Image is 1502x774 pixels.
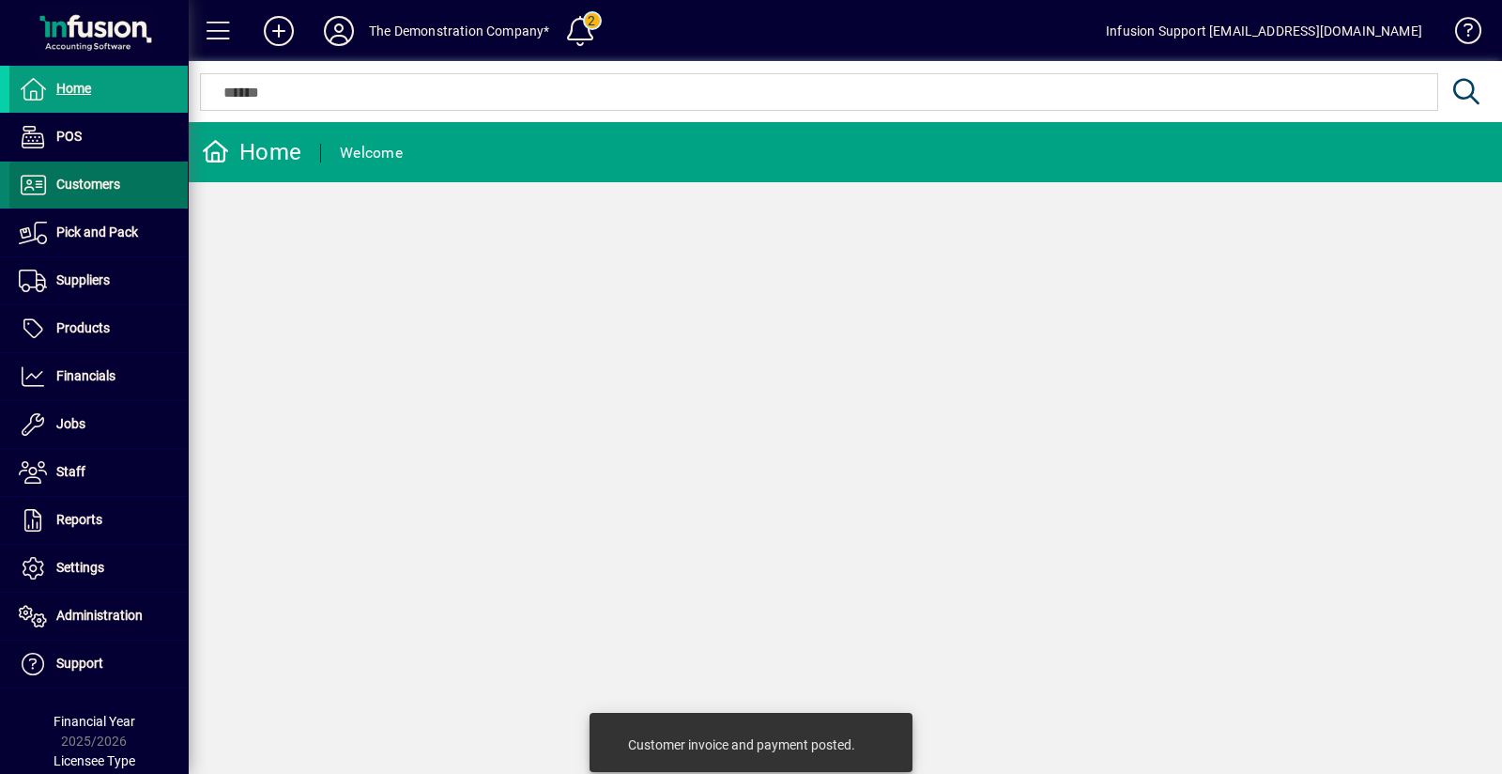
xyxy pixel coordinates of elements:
button: Add [249,14,309,48]
a: Jobs [9,401,188,448]
a: Settings [9,545,188,592]
div: Home [202,137,301,167]
a: POS [9,114,188,161]
span: Financials [56,368,115,383]
a: Administration [9,593,188,640]
a: Financials [9,353,188,400]
div: Welcome [340,138,403,168]
a: Reports [9,497,188,544]
button: Profile [309,14,369,48]
span: Customers [56,177,120,192]
span: Licensee Type [54,753,135,768]
div: The Demonstration Company* [369,16,550,46]
span: Support [56,656,103,671]
span: Home [56,81,91,96]
span: Settings [56,560,104,575]
span: Suppliers [56,272,110,287]
a: Suppliers [9,257,188,304]
span: Pick and Pack [56,224,138,240]
span: POS [56,129,82,144]
div: Customer invoice and payment posted. [628,735,855,754]
a: Staff [9,449,188,496]
span: Products [56,320,110,335]
a: Knowledge Base [1441,4,1479,65]
span: Financial Year [54,714,135,729]
a: Support [9,641,188,688]
span: Administration [56,608,143,623]
a: Pick and Pack [9,209,188,256]
a: Products [9,305,188,352]
a: Customers [9,162,188,209]
span: Jobs [56,416,85,431]
div: Infusion Support [EMAIL_ADDRESS][DOMAIN_NAME] [1106,16,1422,46]
span: Staff [56,464,85,479]
span: Reports [56,512,102,527]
